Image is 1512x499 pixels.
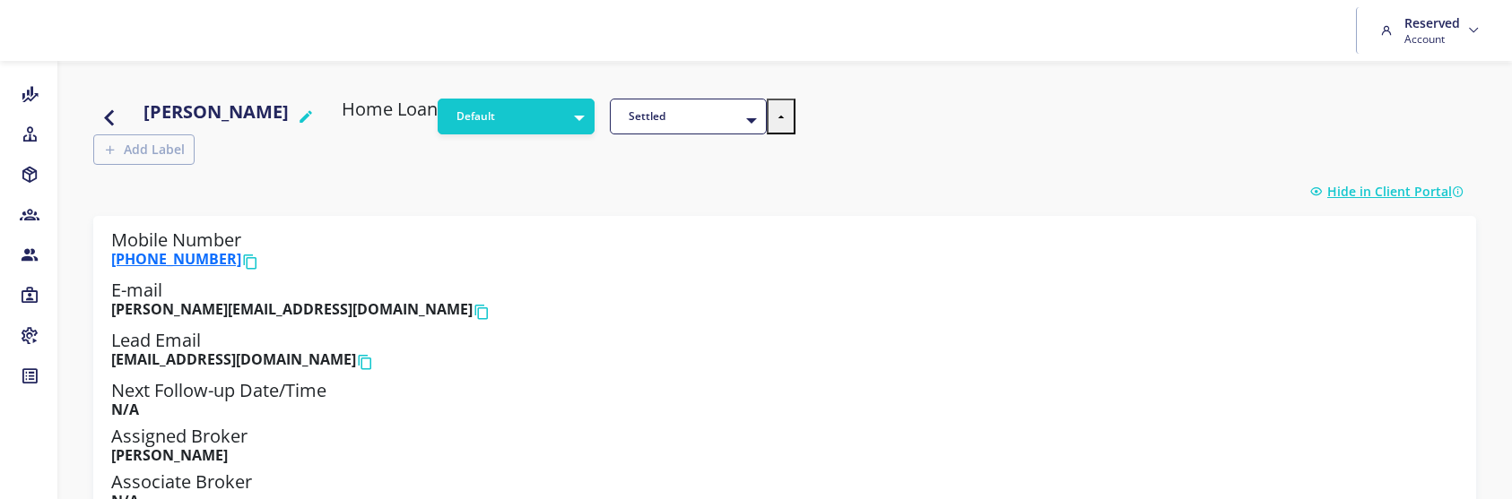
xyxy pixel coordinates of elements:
h5: Assigned Broker [111,426,1458,464]
a: [PHONE_NUMBER] [111,249,241,269]
button: Settled [610,99,767,134]
button: Add Label [93,134,195,165]
h5: Next Follow-up Date/Time [111,380,1458,418]
span: Hide in Client Portal [1327,182,1469,202]
a: Hide in Client Portal [1310,182,1469,202]
h5: Lead Email [111,330,1458,373]
b: [PERSON_NAME][EMAIL_ADDRESS][DOMAIN_NAME] [111,301,473,323]
button: Copy email [356,351,380,373]
button: Copy phone [241,251,265,272]
button: Default [438,99,595,134]
h5: E-mail [111,280,1458,323]
b: [PERSON_NAME] [111,445,228,465]
b: [EMAIL_ADDRESS][DOMAIN_NAME] [111,351,356,373]
button: Copy email [473,301,497,323]
h6: Reserved [1404,14,1460,31]
span: Account [1404,31,1460,47]
h5: Mobile Number [111,229,1458,272]
h4: [PERSON_NAME] [143,99,289,133]
h5: Home Loan [342,99,438,127]
b: N/A [111,400,139,419]
a: Reserved Account [1375,7,1490,54]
